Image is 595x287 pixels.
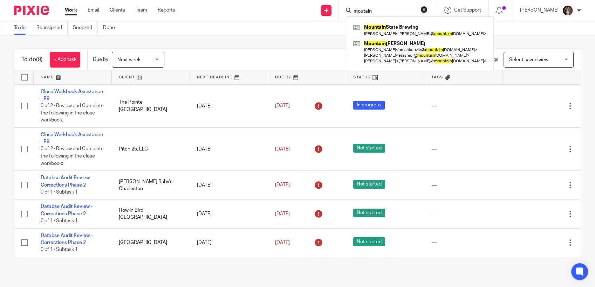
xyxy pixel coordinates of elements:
[41,247,78,252] span: 0 of 1 · Subtask 1
[520,7,559,14] p: [PERSON_NAME]
[353,237,385,246] span: Not started
[431,146,495,153] div: ---
[41,190,78,195] span: 0 of 1 · Subtask 1
[431,239,495,246] div: ---
[14,21,31,35] a: To do
[136,7,147,14] a: Team
[21,56,43,63] h1: To do
[158,7,175,14] a: Reports
[41,218,78,223] span: 0 of 1 · Subtask 1
[431,103,495,110] div: ---
[431,75,443,79] span: Tags
[41,89,103,101] a: Close Workbook Assistance - P9
[65,7,77,14] a: Work
[112,228,190,257] td: [GEOGRAPHIC_DATA]
[509,57,548,62] span: Select saved view
[88,7,99,14] a: Email
[353,8,416,15] input: Search
[110,7,125,14] a: Clients
[36,57,43,62] span: (9)
[353,209,385,217] span: Not started
[41,175,93,187] a: Databse Audit Review - Corrections Phase 2
[117,57,141,62] span: Next week
[103,21,120,35] a: Done
[41,103,104,122] span: 0 of 2 · Review and Complete the following in the close workbook:
[73,21,98,35] a: Snoozed
[275,147,290,152] span: [DATE]
[431,210,495,217] div: ---
[190,171,268,199] td: [DATE]
[190,84,268,127] td: [DATE]
[112,171,190,199] td: [PERSON_NAME] Baby's Charleston
[353,144,385,153] span: Not started
[41,204,93,216] a: Databse Audit Review - Corrections Phase 2
[41,233,93,245] a: Databse Audit Review - Corrections Phase 2
[190,199,268,228] td: [DATE]
[41,132,103,144] a: Close Workbook Assistance - P9
[50,52,80,68] a: + Add task
[353,180,385,189] span: Not started
[431,182,495,189] div: ---
[112,84,190,127] td: The Pointe [GEOGRAPHIC_DATA]
[112,199,190,228] td: Howlin Bird [GEOGRAPHIC_DATA]
[14,6,49,15] img: Pixie
[353,101,385,110] span: In progress
[112,127,190,170] td: Pitch 25, LLC
[275,240,290,245] span: [DATE]
[190,228,268,257] td: [DATE]
[275,211,290,216] span: [DATE]
[93,56,108,63] p: Due by
[36,21,68,35] a: Reassigned
[454,8,481,13] span: Get Support
[275,103,290,108] span: [DATE]
[190,127,268,170] td: [DATE]
[41,147,104,166] span: 0 of 2 · Review and Complete the following in the close workbook:
[275,183,290,188] span: [DATE]
[420,6,428,13] button: Clear
[562,5,573,16] img: Profile%20picture%20JUS.JPG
